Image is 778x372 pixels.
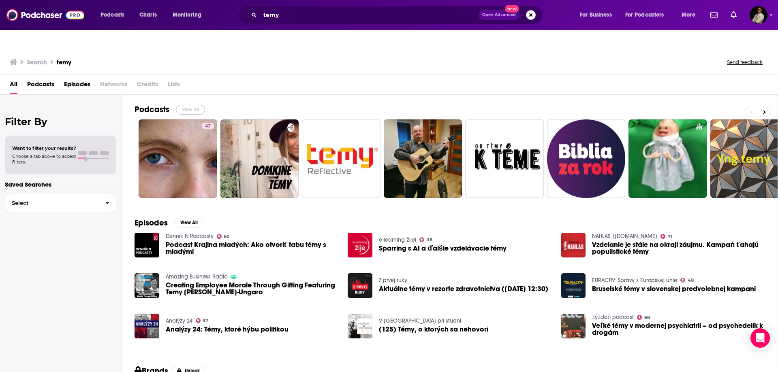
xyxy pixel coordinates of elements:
[5,116,116,128] h2: Filter By
[137,78,158,94] span: Credits
[419,237,432,242] a: 38
[5,200,99,206] span: Select
[750,6,767,24] button: Show profile menu
[574,9,622,21] button: open menu
[135,314,159,338] img: Analýzy 24: Témy, ktoré hýbu politikou
[135,273,159,298] img: Creating Employee Morale Through Gifting Featuring Temy Mancusi-Ungaro
[379,285,548,292] a: Aktuálne témy v rezorte zdravotníctva (13.2.2024 12:30)
[246,6,550,24] div: Search podcasts, credits, & more...
[100,9,124,21] span: Podcasts
[750,328,770,348] div: Open Intercom Messenger
[166,241,338,255] a: Podcast Krajina mladých: Ako otvoriť tabu témy s mladými
[168,78,180,94] span: Lists
[561,233,586,257] img: Vzdelanie je stále na okraji záujmu. Kampaň ťahajú populistické témy
[260,9,479,21] input: Search podcasts, credits, & more...
[725,59,765,66] button: Send feedback
[592,322,765,336] a: Veľké témy v modernej psychiatrii – od psychedelík k drogám
[167,9,212,21] button: open menu
[727,8,740,22] a: Show notifications dropdown
[561,314,586,338] img: Veľké témy v modernej psychiatrii – od psychedelík k drogám
[561,273,586,298] img: Bruselské témy v slovenskej predvolebnej kampani
[620,9,676,21] button: open menu
[592,277,677,284] a: EURACTIV: Správy z Európskej únie
[64,78,90,94] a: Episodes
[12,145,76,151] span: Want to filter your results?
[173,9,201,21] span: Monitoring
[224,235,229,238] span: 60
[135,104,169,115] h2: Podcasts
[135,104,205,115] a: PodcastsView All
[202,123,214,129] a: 47
[479,10,519,20] button: Open AdvancedNew
[139,9,157,21] span: Charts
[135,218,168,228] h2: Episodes
[348,314,372,338] img: (125) Témy, o ktorých sa nehovorí
[203,319,208,323] span: 57
[348,233,372,257] img: Sparring s AI a ďalšie vzdelávacie témy
[196,318,209,323] a: 57
[10,78,17,94] a: All
[592,314,634,321] a: .týždeň podcast
[379,277,407,284] a: Z prvej ruky
[27,78,54,94] a: Podcasts
[592,241,765,255] a: Vzdelanie je stále na okraji záujmu. Kampaň ťahajú populistické témy
[379,245,506,252] a: Sparring s AI a ďalšie vzdelávacie témy
[379,317,461,324] a: V Samárii pri studni
[379,326,488,333] a: (125) Témy, o ktorých sa nehovorí
[592,233,657,240] a: NAHLAS |aktuality.sk
[176,105,205,115] button: View All
[644,316,650,319] span: 68
[205,122,211,130] span: 47
[135,218,203,228] a: EpisodesView All
[668,235,672,238] span: 71
[482,13,516,17] span: Open Advanced
[348,273,372,298] img: Aktuálne témy v rezorte zdravotníctva (13.2.2024 12:30)
[680,278,694,283] a: 48
[174,218,203,227] button: View All
[95,9,135,21] button: open menu
[580,9,612,21] span: For Business
[625,9,664,21] span: For Podcasters
[166,273,227,280] a: Amazing Business Radio
[134,9,162,21] a: Charts
[166,282,338,295] a: Creating Employee Morale Through Gifting Featuring Temy Mancusi-Ungaro
[505,5,519,13] span: New
[750,6,767,24] span: Logged in as Jeremiah_lineberger11
[217,234,230,239] a: 60
[637,315,650,320] a: 68
[135,233,159,257] img: Podcast Krajina mladých: Ako otvoriť tabu témy s mladými
[5,194,116,212] button: Select
[100,78,127,94] span: Networks
[660,234,672,239] a: 71
[676,9,705,21] button: open menu
[57,58,71,66] h3: temy
[166,326,289,333] a: Analýzy 24: Témy, ktoré hýbu politikou
[166,317,192,324] a: Analýzy 24
[688,278,694,282] span: 48
[166,282,338,295] span: Creating Employee Morale Through Gifting Featuring Temy [PERSON_NAME]-Ungaro
[707,8,721,22] a: Show notifications dropdown
[592,285,756,292] a: Bruselské témy v slovenskej predvolebnej kampani
[166,233,214,240] a: Denník N Podcasty
[27,58,47,66] h3: Search
[6,7,84,23] img: Podchaser - Follow, Share and Rate Podcasts
[12,153,76,165] span: Choose a tab above to access filters.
